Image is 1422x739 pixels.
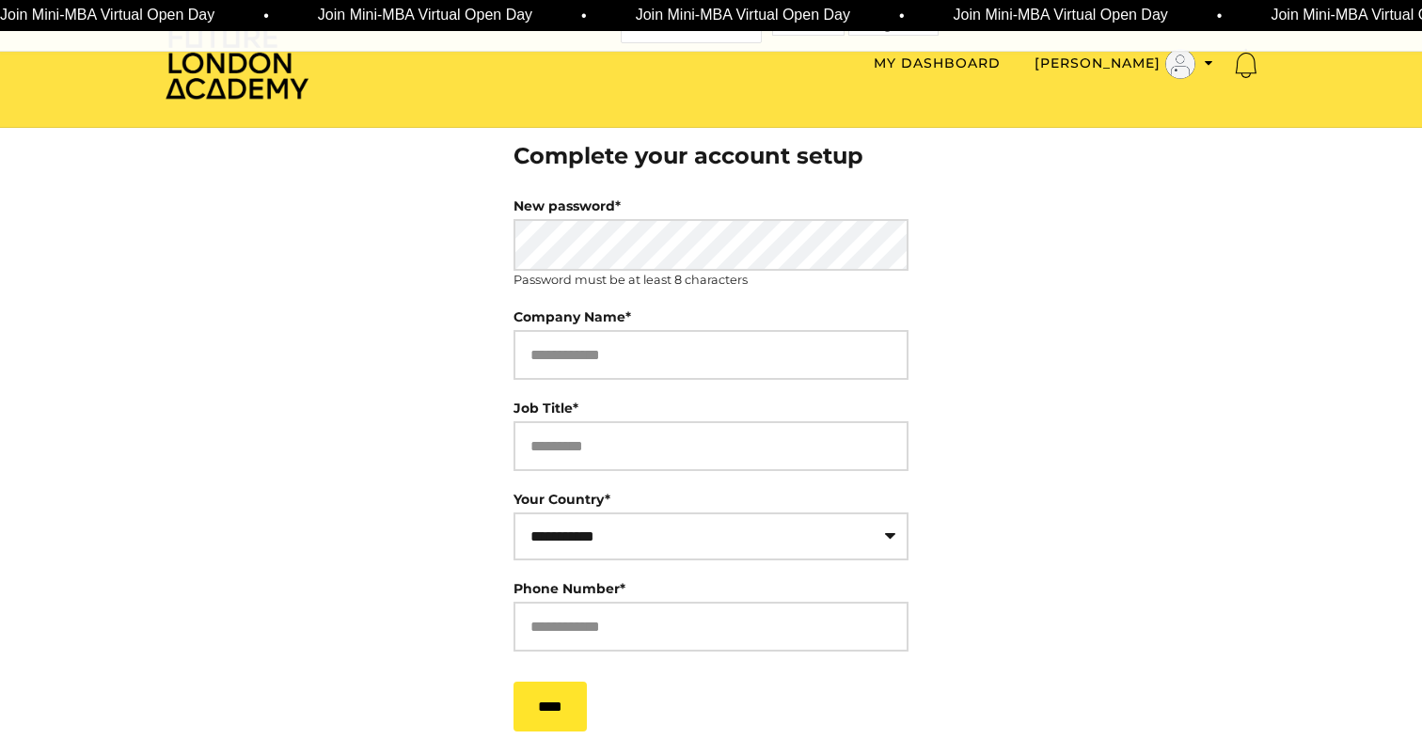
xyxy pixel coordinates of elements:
[162,24,312,101] img: Home Page
[513,575,625,602] label: Phone Number*
[513,143,908,170] h2: Complete your account setup
[1035,49,1213,79] button: Toggle menu
[513,491,610,508] label: Your Country*
[1217,5,1223,27] span: •
[263,5,269,27] span: •
[513,271,748,289] small: Password must be at least 8 characters
[513,304,631,330] label: Company Name*
[513,193,621,219] label: New password*
[874,54,1001,73] a: My Dashboard
[19,8,1403,42] form: Traducir este sitio al
[581,5,587,27] span: •
[513,395,578,421] label: Job Title*
[899,5,905,27] span: •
